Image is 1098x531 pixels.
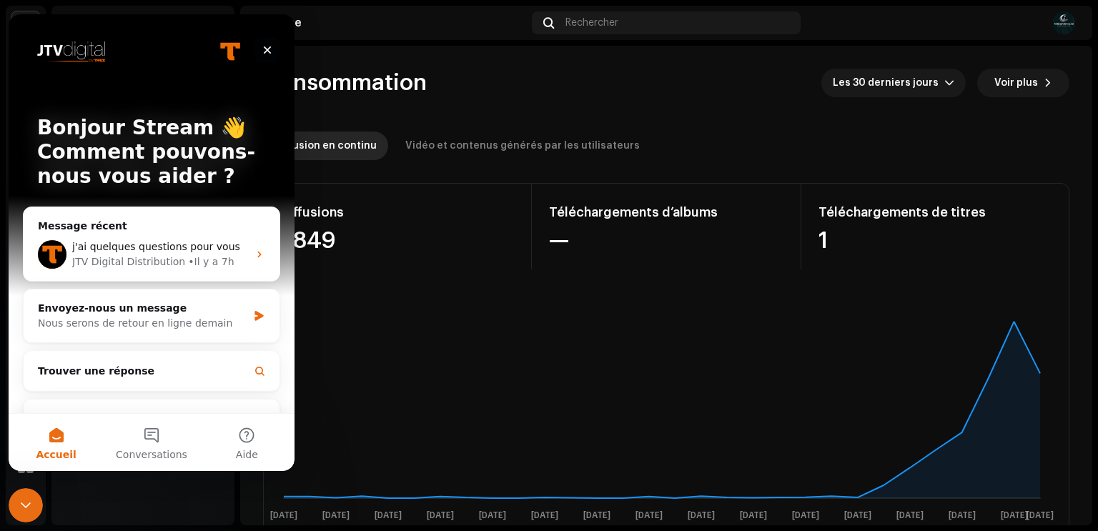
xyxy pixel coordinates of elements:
[29,27,97,50] img: logo
[257,17,526,29] div: Analyse
[270,511,297,520] text: [DATE]
[263,69,427,97] span: Consommation
[29,287,239,302] div: Envoyez-nous un message
[246,23,272,49] div: Fermer
[944,69,954,97] div: dropdown trigger
[1027,511,1054,520] text: [DATE]
[994,69,1038,97] span: Voir plus
[227,435,249,445] span: Aide
[977,69,1069,97] button: Voir plus
[14,274,272,329] div: Envoyez-nous un messageNous serons de retour en ligne demain
[14,192,272,267] div: Message récentProfile image for Jean-Philippej'ai quelques questions pour vousJTV Digital Distrib...
[740,511,767,520] text: [DATE]
[191,400,286,457] button: Aide
[274,131,377,160] div: Diffusion en continu
[15,214,271,267] div: Profile image for Jean-Philippej'ai quelques questions pour vousJTV Digital Distribution•Il y a 7h
[844,511,871,520] text: [DATE]
[322,511,350,520] text: [DATE]
[29,204,257,219] div: Message récent
[64,227,232,238] span: j'ai quelques questions pour vous
[21,342,265,371] button: Trouver une réponse
[29,126,257,174] p: Comment pouvons-nous vous aider ?
[896,511,924,520] text: [DATE]
[405,131,640,160] div: Vidéo et contenus générés par les utilisateurs
[281,201,514,224] div: Diffusions
[207,23,236,51] img: Profile image for Jean-Philippe
[11,11,40,40] img: 08840394-dc3e-4720-a77a-6adfc2e10f9d
[833,69,944,97] span: Les 30 derniers jours
[688,511,715,520] text: [DATE]
[427,511,454,520] text: [DATE]
[179,240,225,255] div: • Il y a 7h
[29,397,239,412] div: JTV Digital Help Centre
[27,435,68,445] span: Accueil
[549,201,783,224] div: Téléchargements d’albums
[107,435,179,445] span: Conversations
[375,511,402,520] text: [DATE]
[95,400,190,457] button: Conversations
[531,511,558,520] text: [DATE]
[29,349,146,364] span: Trouver une réponse
[1052,11,1075,34] img: 41c45409-eb1e-4776-8450-920fbf62e88f
[29,302,239,317] div: Nous serons de retour en ligne demain
[9,14,295,471] iframe: Intercom live chat
[29,226,58,254] img: Profile image for Jean-Philippe
[549,229,783,252] div: —
[21,391,265,417] a: JTV Digital Help Centre
[818,201,1052,224] div: Téléchargements de titres
[281,229,514,252] div: 1 849
[1001,511,1028,520] text: [DATE]
[818,229,1052,252] div: 1
[479,511,506,520] text: [DATE]
[9,488,43,522] iframe: Intercom live chat
[64,240,177,255] div: JTV Digital Distribution
[792,511,819,520] text: [DATE]
[583,511,610,520] text: [DATE]
[949,511,976,520] text: [DATE]
[635,511,663,520] text: [DATE]
[565,17,618,29] span: Rechercher
[29,101,257,126] p: Bonjour Stream 👋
